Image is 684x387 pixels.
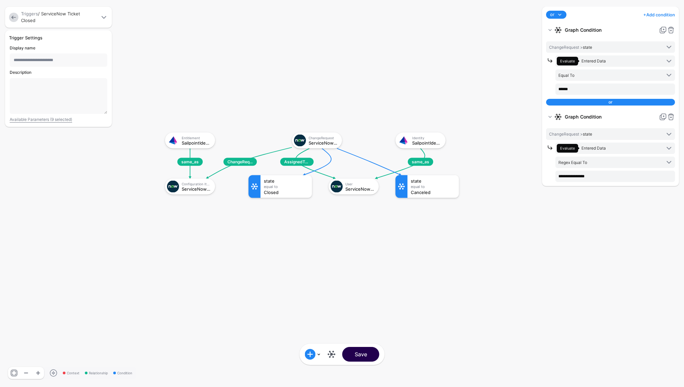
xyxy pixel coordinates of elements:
[408,158,433,166] span: same_as
[113,371,132,376] span: Condition
[560,146,575,151] span: Evaluate
[10,45,35,51] label: Display name
[309,136,337,140] div: ChangeRequest
[85,371,108,376] span: Relationship
[581,146,606,151] span: Entered Data
[565,111,656,123] strong: Graph Condition
[549,132,583,137] span: ChangeRequest >
[643,12,646,17] span: +
[549,45,592,50] span: state
[345,186,374,191] div: ServiceNowITSMUser
[558,73,574,78] span: Equal To
[581,58,606,63] span: Entered Data
[560,59,575,63] span: Evaluate
[411,179,456,183] div: state
[411,190,456,195] div: Canceled
[309,140,337,145] div: ServiceNowITSMChangeRequest
[550,11,554,18] span: or
[182,140,210,145] div: SailpointIdentityNowEntitlement
[223,158,257,166] span: ChangeRequestLinkedTo
[182,136,210,140] div: Entitlement
[342,347,379,362] button: Save
[10,69,31,75] label: Description
[10,117,72,122] a: Available Parameters (9 selected)
[643,9,675,20] a: Add condition
[182,182,210,186] div: Configuration Item
[167,135,179,147] img: svg+xml;base64,PHN2ZyB3aWR0aD0iNjQiIGhlaWdodD0iNjQiIHZpZXdCb3g9IjAgMCA2NCA2NCIgZmlsbD0ibm9uZSIgeG...
[549,132,592,137] span: state
[549,45,583,50] span: ChangeRequest >
[177,158,203,166] span: same_as
[280,158,314,166] span: AssignedToUser
[412,136,441,140] div: Identity
[264,179,309,183] div: state
[565,24,656,36] strong: Graph Condition
[20,11,99,24] div: / ServiceNow Ticket Closed
[294,135,306,147] img: svg+xml;base64,PHN2ZyB3aWR0aD0iNjQiIGhlaWdodD0iNjQiIHZpZXdCb3g9IjAgMCA2NCA2NCIgZmlsbD0ibm9uZSIgeG...
[345,182,374,186] div: User
[397,135,409,147] img: svg+xml;base64,PHN2ZyB3aWR0aD0iNjQiIGhlaWdodD0iNjQiIHZpZXdCb3g9IjAgMCA2NCA2NCIgZmlsbD0ibm9uZSIgeG...
[6,34,111,41] div: Trigger Settings
[63,371,79,376] span: Context
[264,185,309,189] div: Equal To
[412,140,441,145] div: SailpointIdentityNowIdentity
[331,181,343,193] img: svg+xml;base64,PHN2ZyB3aWR0aD0iNjQiIGhlaWdodD0iNjQiIHZpZXdCb3g9IjAgMCA2NCA2NCIgZmlsbD0ibm9uZSIgeG...
[558,160,587,165] span: Regex Equal To
[546,99,675,106] div: or
[182,186,210,191] div: ServiceNowITSMConfigurationItem
[264,190,309,195] div: Closed
[21,11,38,16] a: Triggers
[411,185,456,189] div: Equal To
[167,181,179,193] img: svg+xml;base64,PHN2ZyB3aWR0aD0iNjQiIGhlaWdodD0iNjQiIHZpZXdCb3g9IjAgMCA2NCA2NCIgZmlsbD0ibm9uZSIgeG...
